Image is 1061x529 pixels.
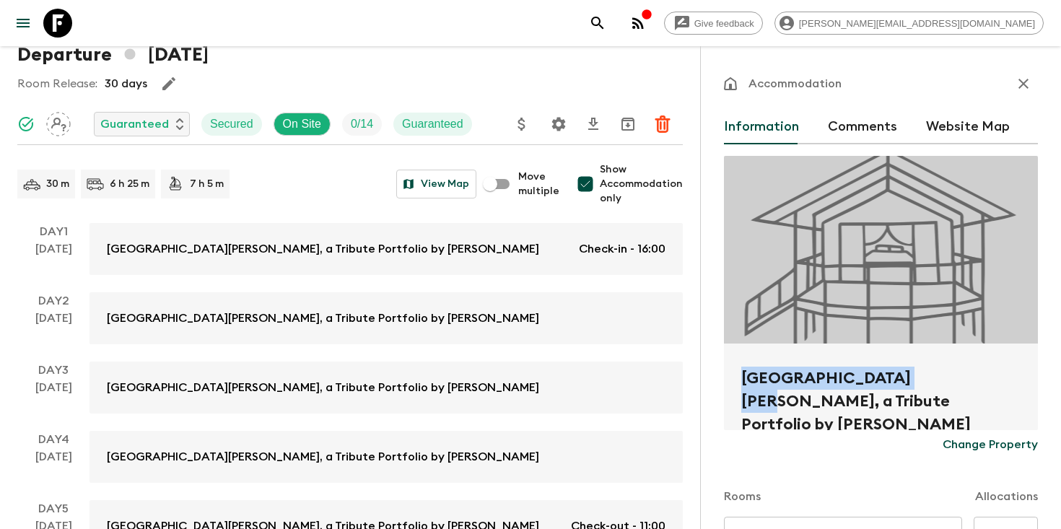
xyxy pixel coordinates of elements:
p: 7 h 5 m [190,177,224,191]
a: [GEOGRAPHIC_DATA][PERSON_NAME], a Tribute Portfolio by [PERSON_NAME] [89,362,683,414]
span: Give feedback [686,18,762,29]
button: Change Property [943,430,1038,459]
p: Allocations [975,488,1038,505]
p: Room Release: [17,75,97,92]
p: 30 m [46,177,69,191]
span: Show Accommodation only [600,162,683,206]
h2: [GEOGRAPHIC_DATA][PERSON_NAME], a Tribute Portfolio by [PERSON_NAME] [741,367,1021,413]
p: [GEOGRAPHIC_DATA][PERSON_NAME], a Tribute Portfolio by [PERSON_NAME] [107,240,539,258]
button: Archive (Completed, Cancelled or Unsynced Departures only) [614,110,642,139]
div: [DATE] [35,379,72,414]
span: Assign pack leader [46,116,71,128]
button: View Map [396,170,476,198]
p: Day 3 [17,362,89,379]
p: 30 days [105,75,147,92]
p: [GEOGRAPHIC_DATA][PERSON_NAME], a Tribute Portfolio by [PERSON_NAME] [107,379,539,396]
p: 6 h 25 m [110,177,149,191]
div: [DATE] [35,448,72,483]
button: Download CSV [579,110,608,139]
p: Secured [210,115,253,133]
button: search adventures [583,9,612,38]
p: Change Property [943,436,1038,453]
button: menu [9,9,38,38]
p: Guaranteed [402,115,463,133]
span: Move multiple [518,170,559,198]
button: Information [724,110,799,144]
p: Day 4 [17,431,89,448]
p: Day 1 [17,223,89,240]
button: Update Price, Early Bird Discount and Costs [507,110,536,139]
button: Website Map [926,110,1010,144]
p: [GEOGRAPHIC_DATA][PERSON_NAME], a Tribute Portfolio by [PERSON_NAME] [107,310,539,327]
button: Delete [648,110,677,139]
p: On Site [283,115,321,133]
div: Photo of Hotel Rumbao San Juan, a Tribute Portfolio by Marriott [724,156,1038,344]
p: [GEOGRAPHIC_DATA][PERSON_NAME], a Tribute Portfolio by [PERSON_NAME] [107,448,539,465]
button: Comments [828,110,897,144]
p: Rooms [724,488,761,505]
span: [PERSON_NAME][EMAIL_ADDRESS][DOMAIN_NAME] [791,18,1043,29]
a: [GEOGRAPHIC_DATA][PERSON_NAME], a Tribute Portfolio by [PERSON_NAME]Check-in - 16:00 [89,223,683,275]
p: Guaranteed [100,115,169,133]
div: [PERSON_NAME][EMAIL_ADDRESS][DOMAIN_NAME] [774,12,1044,35]
a: [GEOGRAPHIC_DATA][PERSON_NAME], a Tribute Portfolio by [PERSON_NAME] [89,292,683,344]
p: Accommodation [748,75,842,92]
p: Day 5 [17,500,89,517]
div: [DATE] [35,310,72,344]
button: Settings [544,110,573,139]
a: [GEOGRAPHIC_DATA][PERSON_NAME], a Tribute Portfolio by [PERSON_NAME] [89,431,683,483]
a: Give feedback [664,12,763,35]
h1: Departure [DATE] [17,40,209,69]
p: 0 / 14 [351,115,373,133]
div: On Site [274,113,331,136]
p: Check-in - 16:00 [579,240,665,258]
svg: Synced Successfully [17,115,35,133]
div: Trip Fill [342,113,382,136]
div: [DATE] [35,240,72,275]
div: Secured [201,113,262,136]
p: Day 2 [17,292,89,310]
